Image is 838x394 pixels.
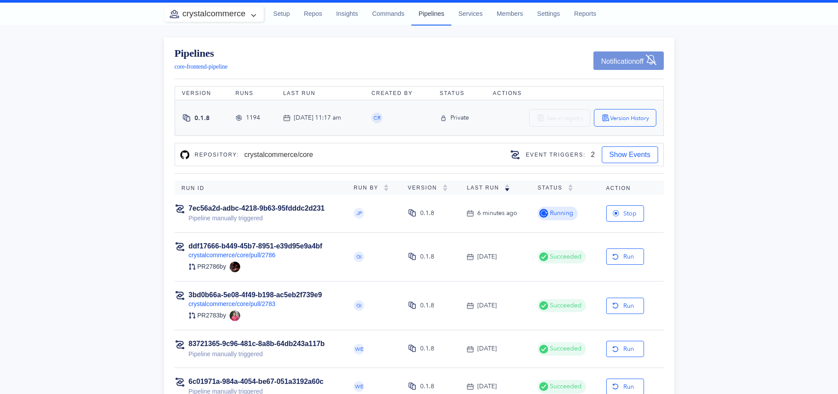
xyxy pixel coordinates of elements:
[443,184,448,191] img: sorting-empty.svg
[451,2,490,26] a: Services
[189,378,324,385] a: 6c01971a-984a-4054-be67-051a3192a60c
[189,252,276,259] a: crystalcommerce/core/pull/2786
[601,113,610,122] img: version-history.svg
[246,113,260,123] div: 1194
[355,347,363,352] span: WE
[408,185,443,191] span: Version
[420,252,434,262] div: 0.1.8
[420,344,434,354] div: 0.1.8
[490,2,530,26] a: Members
[356,211,362,216] span: JP
[276,87,365,100] th: Last Run
[467,185,505,191] span: Last Run
[189,242,322,250] a: ddf17666-b449-45b7-8951-e39d95e9a4bf
[189,213,325,223] div: Pipeline manually triggered
[355,384,363,389] span: WE
[477,301,497,310] div: [DATE]
[365,87,433,100] th: Created By
[165,6,264,22] button: crystalcommerce
[548,252,582,262] span: Succeeded
[606,341,644,357] button: Run
[591,150,595,160] div: 2
[356,303,362,308] span: GI
[486,87,663,100] th: Actions
[297,2,329,26] a: Repos
[189,340,325,347] a: 83721365-9c96-481c-8a8b-64db243a117b
[548,344,582,354] span: Succeeded
[505,184,510,191] img: sorting-down.svg
[599,181,664,195] th: Action
[548,208,573,218] span: Running
[354,185,384,191] span: Run By
[189,349,325,359] div: Pipeline manually triggered
[477,344,497,354] div: [DATE]
[356,254,362,259] span: GI
[568,184,573,191] img: sorting-empty.svg
[538,185,567,191] span: Status
[477,252,497,262] div: [DATE]
[244,150,313,160] div: crystalcommerce/core
[189,204,325,212] a: 7ec56a2d-adbc-4218-9b63-95fdddc2d231
[384,184,389,191] img: sorting-empty.svg
[373,115,381,120] span: CR
[567,2,603,26] a: Reports
[548,382,582,391] span: Succeeded
[175,63,228,70] span: core-frontend-pipeline
[189,300,276,307] a: crystalcommerce/core/pull/2783
[294,113,341,123] div: [DATE] 11:17 am
[266,2,297,26] a: Setup
[530,2,567,26] a: Settings
[594,109,656,127] button: Version History
[450,113,469,123] div: Private
[230,310,240,321] img: ccwenluo
[175,48,228,58] a: Pipelines
[593,51,663,70] button: Notificationoff
[477,382,497,391] div: [DATE]
[230,262,240,272] img: jpablo1286
[411,2,451,25] a: Pipelines
[520,148,591,161] div: Event triggers:
[440,114,447,122] img: private-icon.svg
[198,311,226,320] span: PR 2783 by
[548,301,582,310] span: Succeeded
[420,382,434,391] div: 0.1.8
[365,2,412,26] a: Commands
[190,148,245,161] div: Repository:
[420,301,434,310] div: 0.1.8
[420,208,434,218] div: 0.1.8
[477,208,517,218] div: 6 minutes ago
[194,114,210,122] span: 0.1.8
[175,87,228,100] th: Version
[329,2,365,26] a: Insights
[433,87,486,100] th: Status
[602,146,658,163] button: Show Events
[175,181,347,195] th: Run ID
[198,263,226,271] span: PR 2786 by
[606,205,644,222] button: Stop
[606,248,644,265] button: Run
[189,291,322,299] a: 3bd0b66a-5e08-4f49-b198-ac5eb2f739e9
[228,87,276,100] th: Runs
[606,298,644,314] button: Run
